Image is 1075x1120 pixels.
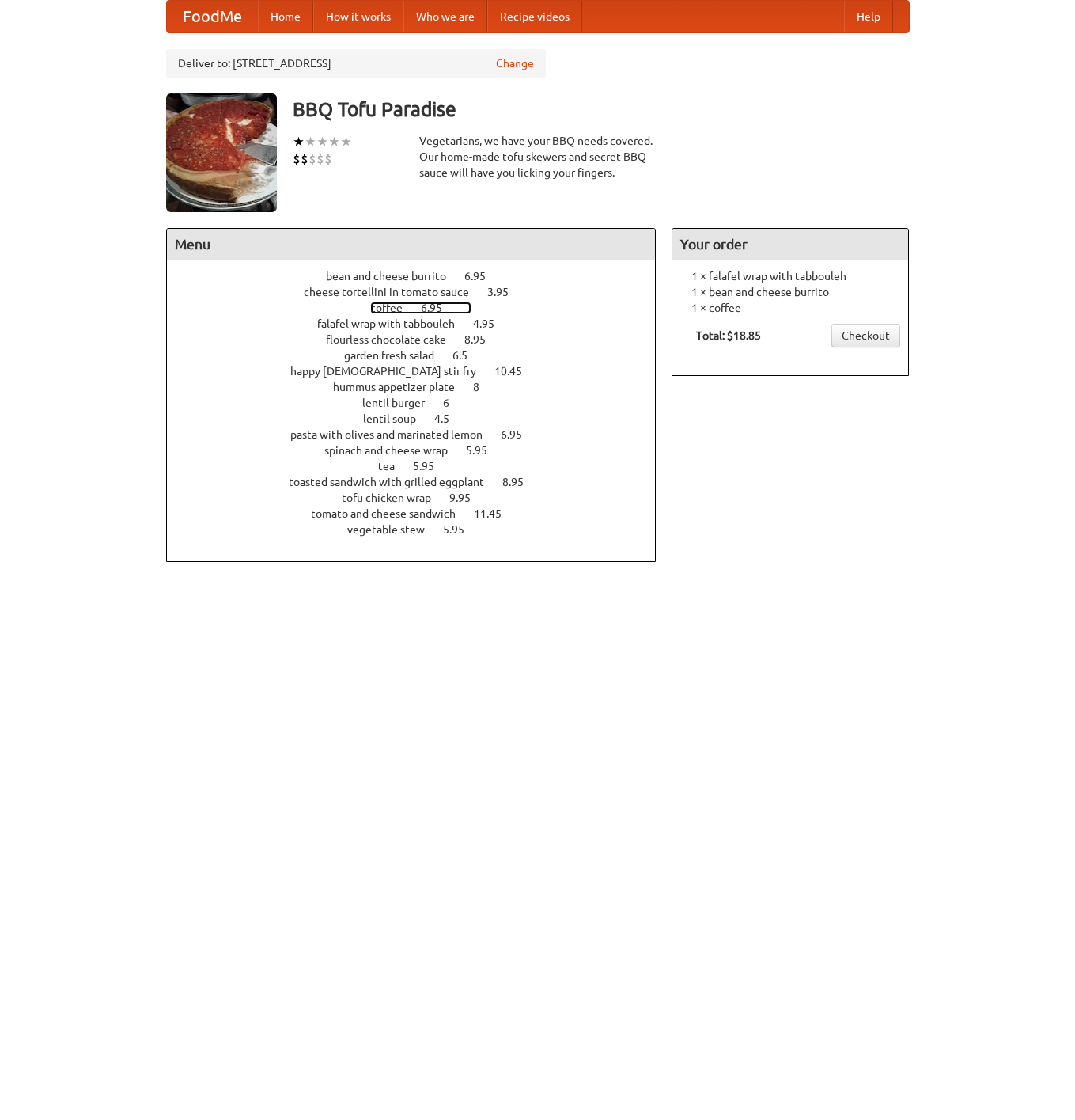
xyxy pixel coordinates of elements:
[290,428,551,441] a: pasta with olives and marinated lemon 6.95
[311,507,531,520] a: tomato and cheese sandwich 11.45
[304,286,485,298] span: cheese tortellini in tomato sauce
[333,381,471,393] span: hummus appetizer plate
[326,270,515,283] a: bean and cheese burrito 6.95
[496,55,534,71] a: Change
[502,476,539,488] span: 8.95
[316,150,324,168] li: $
[413,460,450,473] span: 5.95
[258,1,313,32] a: Home
[166,93,277,212] img: angular.jpg
[167,229,656,260] h4: Menu
[290,428,498,441] span: pasta with olives and marinated lemon
[501,428,538,441] span: 6.95
[831,324,900,347] a: Checkout
[680,284,900,300] li: 1 × bean and cheese burrito
[347,523,494,536] a: vegetable stew 5.95
[326,270,462,283] span: bean and cheese burrito
[378,460,411,473] span: tea
[305,133,316,150] li: ★
[362,397,479,409] a: lentil burger 6
[293,93,910,125] h3: BBQ Tofu Paradise
[474,507,517,520] span: 11.45
[464,270,502,283] span: 6.95
[166,49,546,78] div: Deliver to: [STREET_ADDRESS]
[449,492,486,504] span: 9.95
[680,300,900,316] li: 1 × coffee
[324,444,464,457] span: spinach and cheese wrap
[696,329,761,342] b: Total: $18.85
[328,133,340,150] li: ★
[844,1,893,32] a: Help
[421,302,458,314] span: 6.95
[316,133,328,150] li: ★
[487,1,582,32] a: Recipe videos
[308,150,316,168] li: $
[290,365,551,378] a: happy [DEMOGRAPHIC_DATA] stir fry 10.45
[473,317,510,330] span: 4.95
[311,507,471,520] span: tomato and cheese sandwich
[293,133,305,150] li: ★
[466,444,503,457] span: 5.95
[304,286,538,298] a: cheese tortellini in tomato sauce 3.95
[326,333,515,346] a: flourless chocolate cake 8.95
[363,412,432,425] span: lentil soup
[342,492,447,504] span: tofu chicken wrap
[363,412,479,425] a: lentil soup 4.5
[301,150,308,168] li: $
[443,523,480,536] span: 5.95
[680,268,900,284] li: 1 × falafel wrap with tabbouleh
[672,229,908,260] h4: Your order
[452,349,483,362] span: 6.5
[317,317,524,330] a: falafel wrap with tabbouleh 4.95
[317,317,471,330] span: falafel wrap with tabbouleh
[347,523,441,536] span: vegetable stew
[464,333,502,346] span: 8.95
[403,1,487,32] a: Who we are
[494,365,538,378] span: 10.45
[419,133,657,180] div: Vegetarians, we have your BBQ needs covered. Our home-made tofu skewers and secret BBQ sauce will...
[362,397,441,409] span: lentil burger
[344,349,450,362] span: garden fresh salad
[326,333,462,346] span: flourless chocolate cake
[342,492,500,504] a: tofu chicken wrap 9.95
[370,302,471,314] a: coffee 6.95
[289,476,553,488] a: toasted sandwich with grilled eggplant 8.95
[344,349,497,362] a: garden fresh salad 6.5
[443,397,465,409] span: 6
[473,381,495,393] span: 8
[167,1,258,32] a: FoodMe
[324,150,332,168] li: $
[340,133,352,150] li: ★
[313,1,403,32] a: How it works
[290,365,492,378] span: happy [DEMOGRAPHIC_DATA] stir fry
[289,476,500,488] span: toasted sandwich with grilled eggplant
[378,460,464,473] a: tea 5.95
[293,150,301,168] li: $
[434,412,465,425] span: 4.5
[333,381,509,393] a: hummus appetizer plate 8
[370,302,418,314] span: coffee
[487,286,524,298] span: 3.95
[324,444,517,457] a: spinach and cheese wrap 5.95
